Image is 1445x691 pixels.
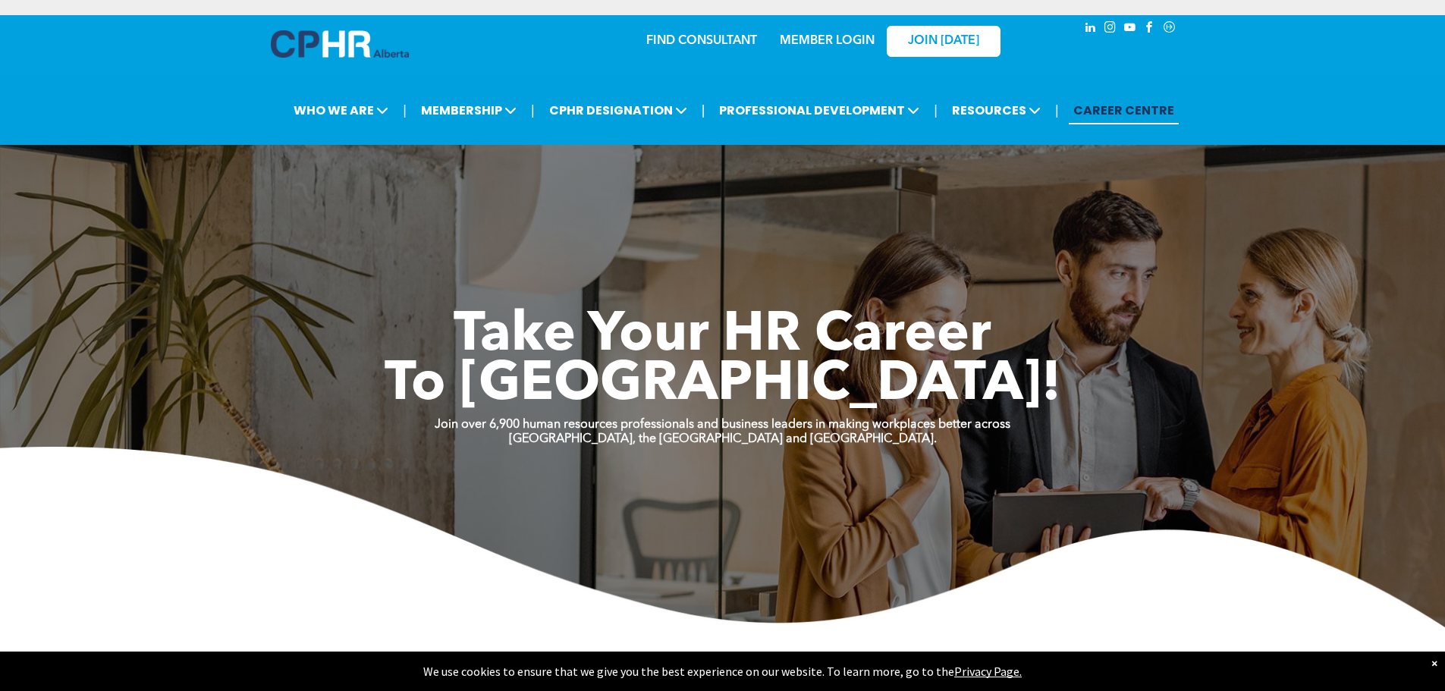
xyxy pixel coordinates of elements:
[1069,96,1179,124] a: CAREER CENTRE
[1055,95,1059,126] li: |
[416,96,521,124] span: MEMBERSHIP
[887,26,1001,57] a: JOIN [DATE]
[271,30,409,58] img: A blue and white logo for cp alberta
[702,95,705,126] li: |
[1431,655,1437,671] div: Dismiss notification
[1122,19,1139,39] a: youtube
[435,419,1010,431] strong: Join over 6,900 human resources professionals and business leaders in making workplaces better ac...
[385,358,1061,413] span: To [GEOGRAPHIC_DATA]!
[1161,19,1178,39] a: Social network
[289,96,393,124] span: WHO WE ARE
[1102,19,1119,39] a: instagram
[934,95,938,126] li: |
[545,96,692,124] span: CPHR DESIGNATION
[947,96,1045,124] span: RESOURCES
[1142,19,1158,39] a: facebook
[509,433,937,445] strong: [GEOGRAPHIC_DATA], the [GEOGRAPHIC_DATA] and [GEOGRAPHIC_DATA].
[954,664,1022,679] a: Privacy Page.
[531,95,535,126] li: |
[403,95,407,126] li: |
[454,309,991,363] span: Take Your HR Career
[908,34,979,49] span: JOIN [DATE]
[646,35,757,47] a: FIND CONSULTANT
[780,35,875,47] a: MEMBER LOGIN
[1082,19,1099,39] a: linkedin
[715,96,924,124] span: PROFESSIONAL DEVELOPMENT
